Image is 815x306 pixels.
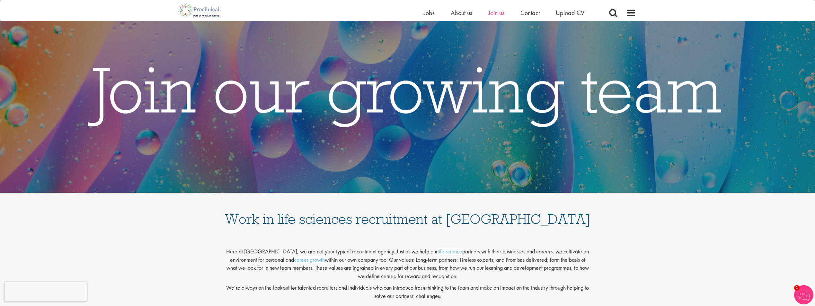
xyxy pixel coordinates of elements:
span: 1 [794,285,800,291]
a: Join us [488,9,504,17]
p: We’re always on the lookout for talented recruiters and individuals who can introduce fresh think... [225,284,591,300]
p: Here at [GEOGRAPHIC_DATA], we are not your typical recruitment agency. Just as we help our partne... [225,242,591,280]
a: About us [451,9,472,17]
a: Upload CV [556,9,584,17]
iframe: reCAPTCHA [4,282,87,302]
a: Jobs [424,9,435,17]
img: Chatbot [794,285,813,304]
a: life science [438,248,462,255]
a: Contact [520,9,540,17]
a: career growth [294,256,325,263]
h1: Work in life sciences recruitment at [GEOGRAPHIC_DATA] [225,199,591,226]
